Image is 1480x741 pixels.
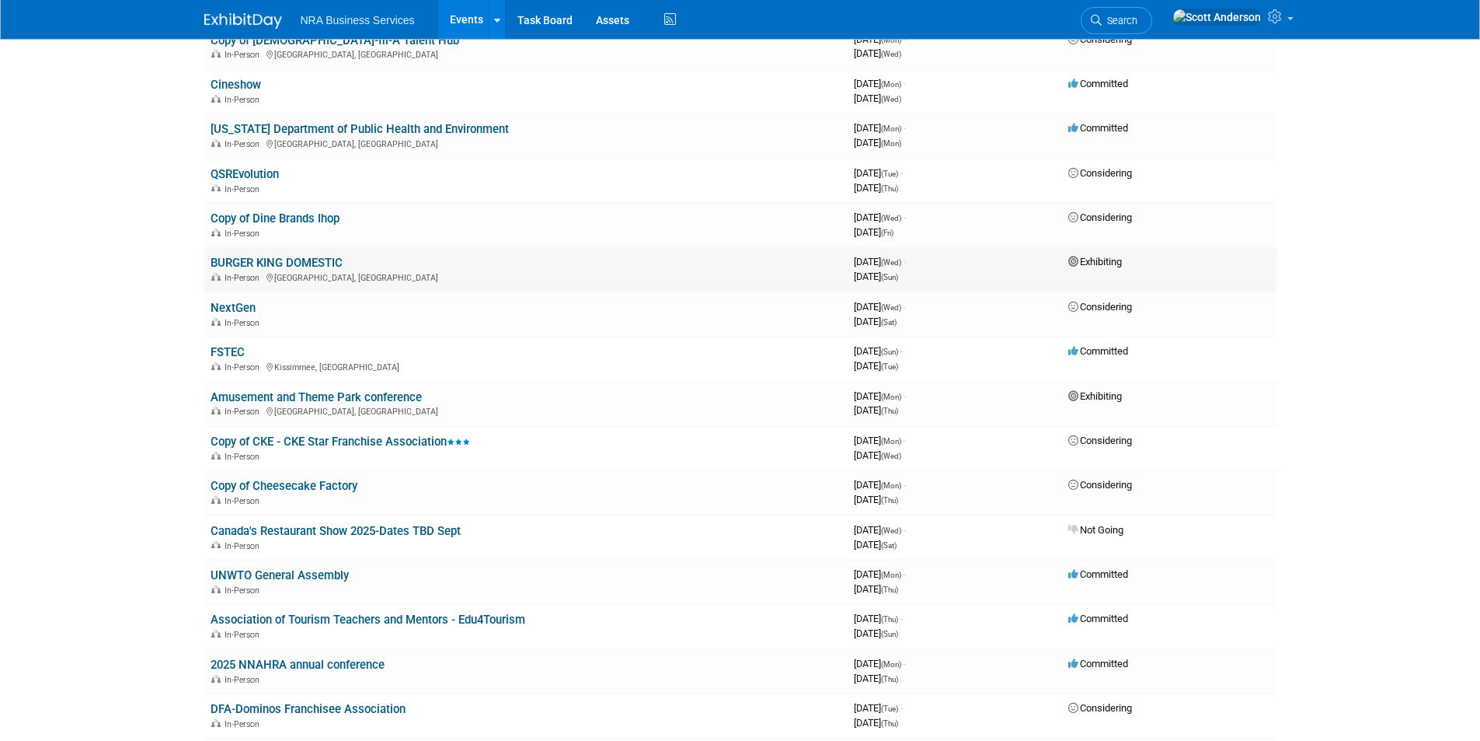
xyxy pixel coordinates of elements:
span: Exhibiting [1068,256,1122,267]
span: (Mon) [881,36,901,44]
a: BURGER KING DOMESTIC [211,256,343,270]
span: (Mon) [881,80,901,89]
span: In-Person [225,50,264,60]
span: Considering [1068,167,1132,179]
span: - [904,78,906,89]
span: (Thu) [881,184,898,193]
span: (Mon) [881,139,901,148]
img: In-Person Event [211,184,221,192]
div: [GEOGRAPHIC_DATA], [GEOGRAPHIC_DATA] [211,404,841,417]
span: (Mon) [881,124,901,133]
span: [DATE] [854,345,903,357]
img: In-Person Event [211,675,221,683]
a: Canada's Restaurant Show 2025-Dates TBD Sept [211,524,461,538]
span: (Thu) [881,585,898,594]
a: DFA-Dominos Franchisee Association [211,702,406,716]
span: [DATE] [854,301,906,313]
span: [DATE] [854,93,901,104]
img: In-Person Event [211,50,221,58]
a: Copy of Cheesecake Factory [211,479,357,493]
span: (Tue) [881,362,898,371]
span: (Thu) [881,407,898,415]
span: [DATE] [854,316,897,327]
span: [DATE] [854,435,906,446]
a: Copy of Dine Brands Ihop [211,211,340,225]
span: (Wed) [881,258,901,267]
span: Committed [1068,613,1128,624]
span: Search [1102,15,1137,26]
span: [DATE] [854,717,898,729]
a: Association of Tourism Teachers and Mentors - Edu4Tourism [211,613,525,627]
span: (Sun) [881,630,898,638]
span: (Wed) [881,452,901,460]
span: [DATE] [854,613,903,624]
span: (Tue) [881,170,898,178]
span: (Sat) [881,541,897,550]
span: In-Person [225,95,264,105]
div: [GEOGRAPHIC_DATA], [GEOGRAPHIC_DATA] [211,47,841,60]
span: Not Going [1068,524,1123,536]
span: [DATE] [854,627,898,639]
span: In-Person [225,407,264,417]
a: UNWTO General Assembly [211,568,349,582]
span: [DATE] [854,449,901,461]
span: - [904,390,906,402]
span: (Fri) [881,229,893,237]
img: In-Person Event [211,719,221,727]
span: In-Person [225,585,264,596]
a: [US_STATE] Department of Public Health and Environment [211,122,509,136]
span: [DATE] [854,673,898,684]
a: Cineshow [211,78,261,92]
span: [DATE] [854,137,901,149]
span: [DATE] [854,33,906,45]
img: In-Person Event [211,229,221,236]
img: In-Person Event [211,318,221,326]
a: NextGen [211,301,256,315]
span: Considering [1068,435,1132,446]
span: Committed [1068,345,1128,357]
a: Copy of CKE - CKE Star Franchise Association [211,435,470,449]
span: - [904,568,906,580]
span: [DATE] [854,494,898,505]
span: [DATE] [854,182,898,194]
span: (Wed) [881,214,901,222]
span: [DATE] [854,167,903,179]
span: [DATE] [854,568,906,580]
span: In-Person [225,630,264,640]
span: (Wed) [881,95,901,103]
a: 2025 NNAHRA annual conference [211,658,385,672]
a: Copy of [DEMOGRAPHIC_DATA]-fil-A Talent Hub [211,33,459,47]
img: ExhibitDay [204,13,282,29]
span: In-Person [225,184,264,194]
span: [DATE] [854,583,898,595]
a: Amusement and Theme Park conference [211,390,422,404]
div: Kissimmee, [GEOGRAPHIC_DATA] [211,360,841,372]
span: (Mon) [881,437,901,446]
span: [DATE] [854,702,903,714]
span: (Mon) [881,571,901,579]
span: [DATE] [854,658,906,669]
span: - [904,256,906,267]
span: Committed [1068,568,1128,580]
span: (Thu) [881,496,898,505]
span: [DATE] [854,390,906,402]
img: In-Person Event [211,630,221,638]
span: In-Person [225,719,264,729]
img: In-Person Event [211,273,221,281]
span: - [900,345,903,357]
span: In-Person [225,229,264,239]
span: In-Person [225,273,264,283]
span: [DATE] [854,78,906,89]
img: In-Person Event [211,585,221,593]
span: - [904,524,906,536]
span: Considering [1068,301,1132,313]
span: - [904,435,906,446]
img: In-Person Event [211,541,221,549]
span: [DATE] [854,256,906,267]
img: Scott Anderson [1172,9,1262,26]
span: [DATE] [854,211,906,223]
img: In-Person Event [211,139,221,147]
span: Considering [1068,211,1132,223]
span: (Wed) [881,526,901,535]
span: Considering [1068,479,1132,491]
